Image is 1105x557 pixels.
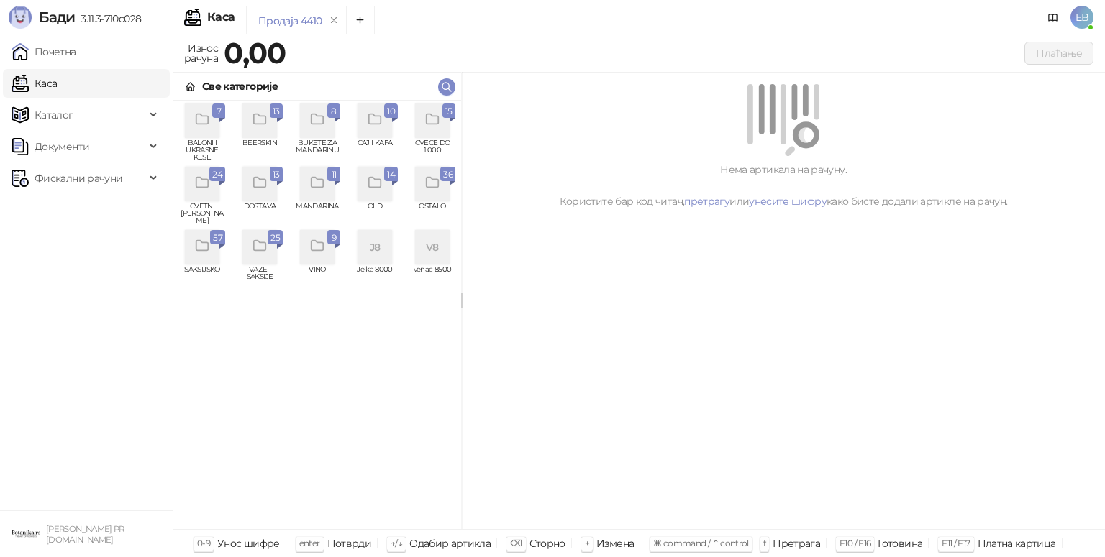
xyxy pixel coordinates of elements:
div: Одабир артикла [409,534,491,553]
div: Све категорије [202,78,278,94]
span: 13 [273,167,280,183]
strong: 0,00 [224,35,286,70]
span: OLD [352,203,398,224]
span: 15 [445,103,453,119]
small: [PERSON_NAME] PR [DOMAIN_NAME] [46,524,124,545]
span: F11 / F17 [942,538,970,548]
span: CVETNI [PERSON_NAME] [179,203,225,224]
span: Каталог [35,101,73,129]
span: CVECE DO 1.000 [409,139,455,161]
div: J8 [358,230,392,264]
span: 9 [330,230,337,246]
span: SAKSIJSKO [179,266,225,287]
div: Платна картица [978,534,1056,553]
span: BALONI I UKRASNE KESE [179,139,225,161]
button: Add tab [346,6,375,34]
span: 0-9 [197,538,210,548]
a: Почетна [12,37,76,66]
span: Документи [35,132,89,161]
span: OSTALO [409,203,455,224]
div: Износ рачуна [181,39,221,68]
span: 14 [387,167,395,183]
div: Претрага [773,534,820,553]
span: 57 [213,230,222,246]
button: remove [324,14,343,27]
div: grid [173,101,461,529]
a: Каса [12,69,57,98]
span: DOSTAVA [237,203,283,224]
span: 10 [387,103,395,119]
span: F10 / F16 [840,538,870,548]
span: enter [299,538,320,548]
button: Плаћање [1024,42,1093,65]
span: MANDARINA [294,203,340,224]
span: VINO [294,266,340,287]
span: 24 [212,167,222,183]
span: 25 [270,230,280,246]
img: Logo [9,6,32,29]
span: CAJ I KAFA [352,139,398,161]
span: 3.11.3-710c028 [75,12,141,25]
img: 64x64-companyLogo-0e2e8aaa-0bd2-431b-8613-6e3c65811325.png [12,520,40,548]
div: Унос шифре [217,534,280,553]
div: V8 [415,230,450,264]
span: ↑/↓ [391,538,402,548]
div: Потврди [327,534,372,553]
span: + [585,538,589,548]
span: VAZE I SAKSIJE [237,266,283,287]
span: venac 8500 [409,266,455,287]
a: претрагу [684,195,729,208]
div: Нема артикала на рачуну. Користите бар код читач, или како бисте додали артикле на рачун. [479,162,1088,209]
span: Бади [39,9,75,26]
span: Фискални рачуни [35,164,122,193]
span: ⌫ [510,538,522,548]
span: 7 [215,103,222,119]
span: 36 [443,167,453,183]
span: f [763,538,765,548]
span: ⌘ command / ⌃ control [653,538,749,548]
span: 11 [330,167,337,183]
span: 8 [330,103,337,119]
span: BUKETE ZA MANDARINU [294,139,340,161]
span: Jelka 8000 [352,266,398,287]
span: EB [1070,6,1093,29]
a: унесите шифру [749,195,827,208]
div: Готовина [878,534,922,553]
span: BEERSKIN [237,139,283,161]
div: Каса [207,11,235,23]
span: 13 [273,103,280,119]
a: Документација [1042,6,1065,29]
div: Продаја 4410 [258,13,322,29]
div: Измена [596,534,634,553]
div: Сторно [529,534,565,553]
